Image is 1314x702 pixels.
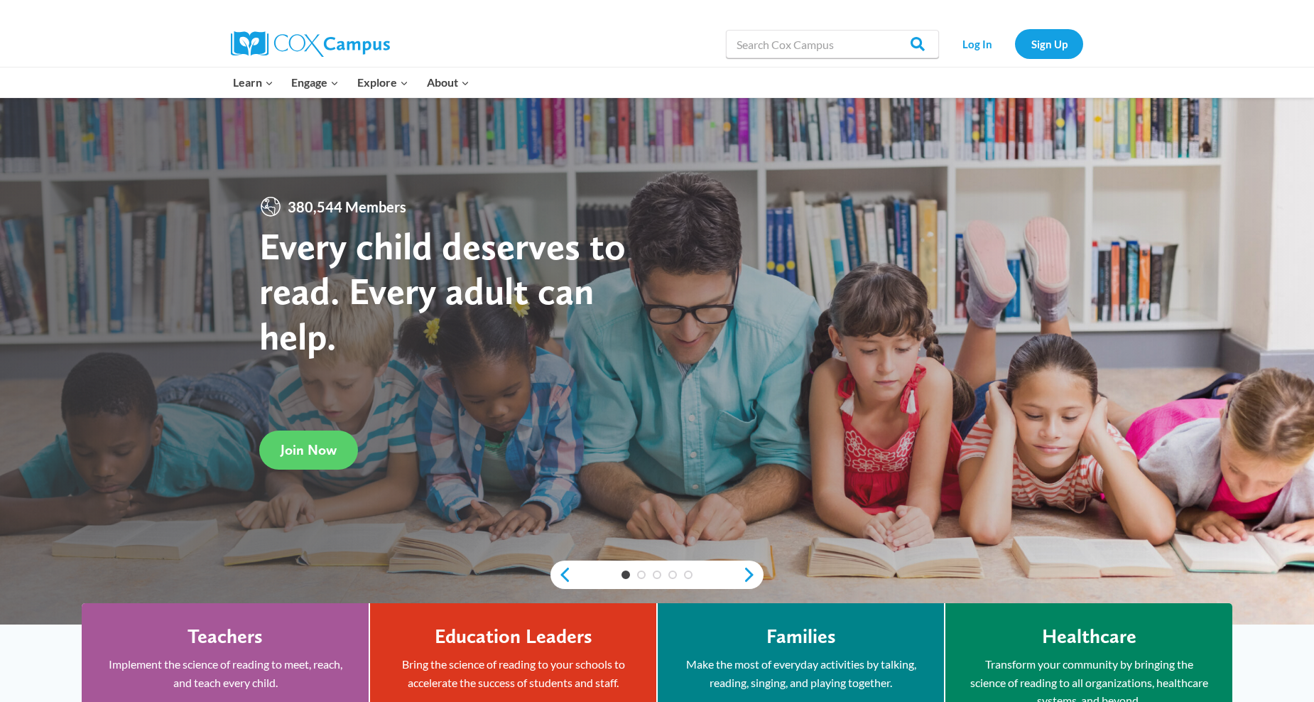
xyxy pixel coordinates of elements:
a: 5 [684,571,693,579]
a: previous [550,566,572,583]
div: content slider buttons [550,561,764,589]
a: 1 [621,571,630,579]
nav: Primary Navigation [224,67,478,97]
img: Cox Campus [231,31,390,57]
p: Bring the science of reading to your schools to accelerate the success of students and staff. [391,655,635,691]
a: Log In [946,29,1008,58]
p: Make the most of everyday activities by talking, reading, singing, and playing together. [679,655,923,691]
h4: Teachers [188,625,263,649]
a: Join Now [259,431,358,470]
a: 3 [653,571,661,579]
h4: Families [766,625,836,649]
span: About [427,73,469,92]
span: Explore [357,73,408,92]
span: Engage [291,73,339,92]
p: Implement the science of reading to meet, reach, and teach every child. [103,655,347,691]
a: next [742,566,764,583]
input: Search Cox Campus [726,30,939,58]
strong: Every child deserves to read. Every adult can help. [259,223,626,359]
nav: Secondary Navigation [946,29,1083,58]
a: 4 [668,571,677,579]
span: Learn [233,73,273,92]
a: Sign Up [1015,29,1083,58]
span: Join Now [281,441,337,458]
a: 2 [637,571,646,579]
h4: Healthcare [1042,625,1136,649]
h4: Education Leaders [435,625,592,649]
span: 380,544 Members [282,195,412,218]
